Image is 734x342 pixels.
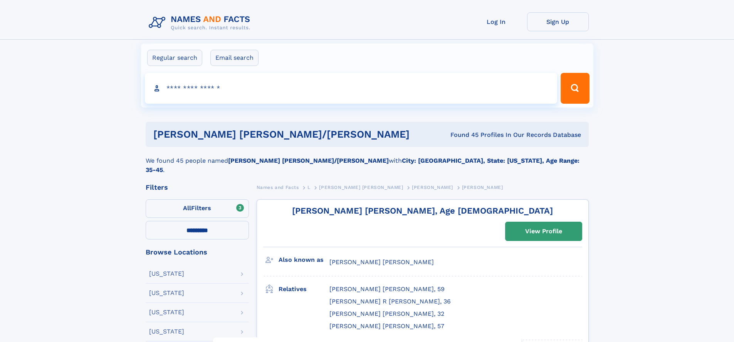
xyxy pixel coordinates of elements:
[412,182,453,192] a: [PERSON_NAME]
[561,73,589,104] button: Search Button
[292,206,553,216] a: [PERSON_NAME] [PERSON_NAME], Age [DEMOGRAPHIC_DATA]
[307,185,311,190] span: L
[145,73,558,104] input: search input
[329,310,444,318] a: [PERSON_NAME] [PERSON_NAME], 32
[146,157,579,174] b: City: [GEOGRAPHIC_DATA], State: [US_STATE], Age Range: 35-45
[527,12,589,31] a: Sign Up
[412,185,453,190] span: [PERSON_NAME]
[146,12,257,33] img: Logo Names and Facts
[228,157,389,164] b: [PERSON_NAME] [PERSON_NAME]/[PERSON_NAME]
[146,184,249,191] div: Filters
[147,50,202,66] label: Regular search
[257,182,299,192] a: Names and Facts
[149,329,184,335] div: [US_STATE]
[307,182,311,192] a: L
[279,283,329,296] h3: Relatives
[319,182,403,192] a: [PERSON_NAME] [PERSON_NAME]
[525,222,562,240] div: View Profile
[462,185,503,190] span: [PERSON_NAME]
[329,297,451,306] a: [PERSON_NAME] R [PERSON_NAME], 36
[149,271,184,277] div: [US_STATE]
[183,204,191,212] span: All
[146,249,249,256] div: Browse Locations
[149,309,184,315] div: [US_STATE]
[210,50,259,66] label: Email search
[430,131,581,139] div: Found 45 Profiles In Our Records Database
[329,258,434,266] span: [PERSON_NAME] [PERSON_NAME]
[279,253,329,266] h3: Also known as
[329,322,444,330] a: [PERSON_NAME] [PERSON_NAME], 57
[465,12,527,31] a: Log In
[319,185,403,190] span: [PERSON_NAME] [PERSON_NAME]
[149,290,184,296] div: [US_STATE]
[146,199,249,218] label: Filters
[506,222,582,241] a: View Profile
[153,130,430,139] h1: [PERSON_NAME] [PERSON_NAME]/[PERSON_NAME]
[329,285,445,293] a: [PERSON_NAME] [PERSON_NAME], 59
[146,147,589,175] div: We found 45 people named with .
